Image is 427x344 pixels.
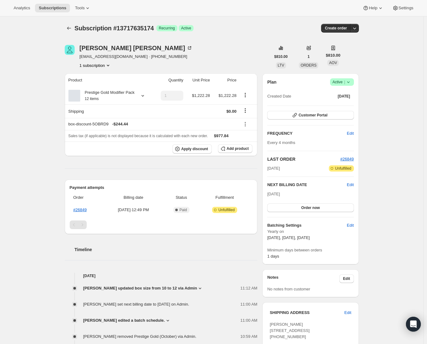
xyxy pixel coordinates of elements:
span: Yearly on [267,229,354,235]
span: Add product [227,146,249,151]
button: [PERSON_NAME] updated box size from 10 to 12 via Admin [83,285,203,291]
th: Order [70,191,103,204]
button: Settings [389,4,417,12]
span: $977.84 [214,133,229,138]
span: Settings [399,6,413,11]
button: Edit [339,274,354,283]
button: Order now [267,203,354,212]
span: Active [333,79,351,85]
span: No notes from customer [267,287,310,291]
span: Customer Portal [298,113,327,118]
span: $810.00 [326,52,340,59]
th: Price [212,73,238,87]
th: Quantity [153,73,185,87]
span: [PERSON_NAME] removed Prestige Gold (October) via Admin. [83,334,197,339]
button: Product actions [240,92,250,98]
span: Edit [347,130,354,137]
span: Fulfillment [201,194,249,201]
small: 12 items [85,97,99,101]
span: Every 4 months [267,140,295,145]
span: Analytics [14,6,30,11]
span: Melanie Harper [65,45,75,55]
button: Product actions [80,62,111,68]
span: Subscription #13717635174 [75,25,154,32]
span: [DATE] [267,165,280,172]
span: [DATE] [267,192,280,196]
span: 10:59 AM [240,333,257,340]
div: box-discount-5OBRD9 [68,121,237,127]
button: Apply discount [172,144,212,154]
h2: Plan [267,79,277,85]
span: $0.00 [226,109,237,114]
h2: Timeline [75,246,258,253]
div: Prestige Gold Modifier Pack [80,89,135,102]
button: Edit [343,128,357,138]
span: Unfulfilled [335,166,351,171]
span: [PERSON_NAME] [STREET_ADDRESS] [PHONE_NUMBER] [270,322,310,339]
span: Unfulfilled [218,207,235,212]
h4: [DATE] [65,273,258,279]
th: Shipping [65,104,153,118]
span: Active [181,26,191,31]
span: | [344,80,345,85]
button: Customer Portal [267,111,354,120]
button: Subscriptions [65,24,73,33]
button: Edit [347,182,354,188]
button: Create order [321,24,351,33]
button: Subscriptions [35,4,70,12]
span: 1 [307,54,310,59]
button: Edit [341,308,355,318]
span: Create order [325,26,347,31]
div: [PERSON_NAME] [PERSON_NAME] [80,45,193,51]
button: Add product [218,144,252,153]
button: #26849 [340,156,354,162]
span: ORDERS [301,63,316,67]
button: Shipping actions [240,107,250,114]
span: $810.00 [274,54,288,59]
span: Apply discount [181,146,208,151]
span: 11:00 AM [240,301,257,307]
span: 1 days [267,254,279,259]
span: Minimum days between orders [267,247,354,253]
span: [DATE] · 12:49 PM [105,207,162,213]
span: Help [369,6,377,11]
button: 1 [304,52,313,61]
span: Edit [344,310,351,316]
span: Order now [301,205,320,210]
span: [PERSON_NAME] edited a batch schedule. [83,317,165,324]
span: Created Date [267,93,291,99]
span: Sales tax (if applicable) is not displayed because it is calculated with each new order. [68,134,208,138]
nav: Pagination [70,220,253,229]
span: Edit [343,276,350,281]
th: Product [65,73,153,87]
button: [DATE] [334,92,354,101]
a: #26849 [73,207,87,212]
span: Paid [180,207,187,212]
h2: LAST ORDER [267,156,340,162]
h2: NEXT BILLING DATE [267,182,347,188]
span: [DATE], [DATE], [DATE] [267,235,310,240]
span: AOV [329,61,337,65]
span: [EMAIL_ADDRESS][DOMAIN_NAME] · [PHONE_NUMBER] [80,54,193,60]
span: Edit [347,222,354,229]
span: [DATE] [338,94,350,99]
span: 11:12 AM [240,285,257,291]
h6: Batching Settings [267,222,347,229]
h2: FREQUENCY [267,130,347,137]
button: Analytics [10,4,34,12]
span: Status [166,194,197,201]
span: Tools [75,6,85,11]
h3: SHIPPING ADDRESS [270,310,344,316]
span: Billing date [105,194,162,201]
span: $1,222.28 [219,93,237,98]
span: #26849 [340,157,354,161]
button: Tools [71,4,94,12]
button: [PERSON_NAME] edited a batch schedule. [83,317,171,324]
span: $1,222.28 [192,93,210,98]
button: Help [359,4,387,12]
span: [PERSON_NAME] set next billing date to [DATE] on Admin. [83,302,189,307]
button: $810.00 [271,52,291,61]
span: Subscriptions [39,6,66,11]
th: Unit Price [185,73,212,87]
